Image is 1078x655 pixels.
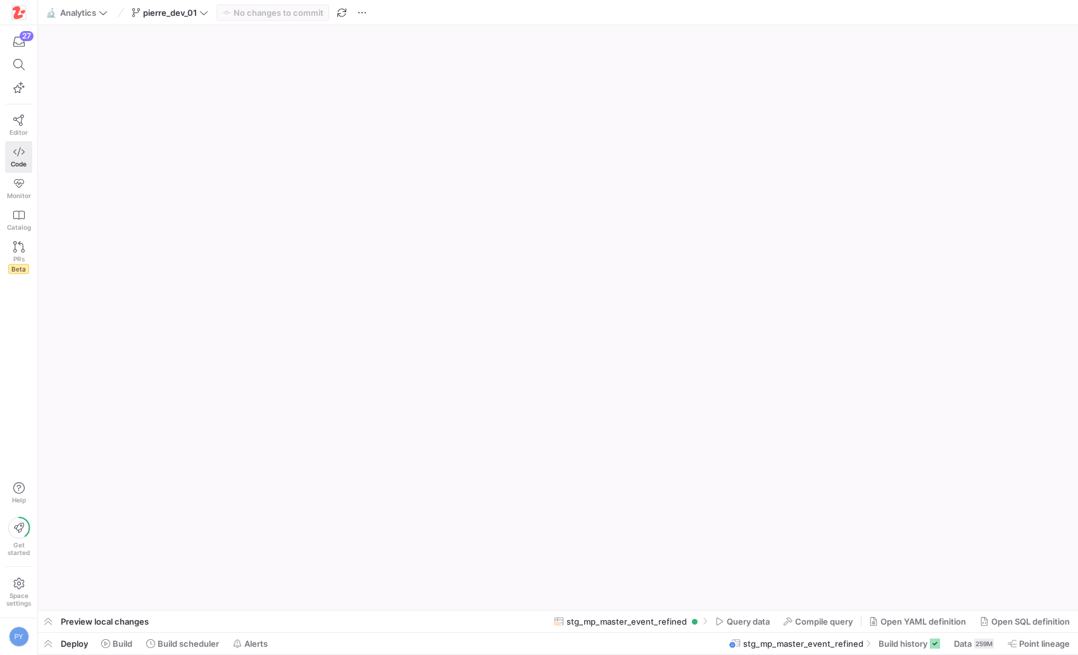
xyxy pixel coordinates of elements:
[974,639,994,649] div: 259M
[1019,639,1070,649] span: Point lineage
[795,616,853,627] span: Compile query
[43,4,111,21] button: 🔬Analytics
[5,236,32,279] a: PRsBeta
[5,109,32,141] a: Editor
[879,639,927,649] span: Build history
[61,639,88,649] span: Deploy
[96,633,138,654] button: Build
[863,611,972,632] button: Open YAML definition
[9,128,28,136] span: Editor
[948,633,1000,654] button: Data259M
[873,633,946,654] button: Build history
[13,255,25,263] span: PRs
[143,8,197,18] span: pierre_dev_01
[11,160,27,168] span: Code
[6,592,31,607] span: Space settings
[46,8,55,17] span: 🔬
[881,616,966,627] span: Open YAML definition
[244,639,268,649] span: Alerts
[710,611,775,632] button: Query data
[567,616,687,627] span: stg_mp_master_event_refined
[113,639,132,649] span: Build
[727,616,770,627] span: Query data
[5,477,32,509] button: Help
[5,512,32,561] button: Getstarted
[5,173,32,204] a: Monitor
[141,633,225,654] button: Build scheduler
[5,623,32,650] button: PY
[778,611,858,632] button: Compile query
[13,6,25,19] img: https://storage.googleapis.com/y42-prod-data-exchange/images/h4OkG5kwhGXbZ2sFpobXAPbjBGJTZTGe3yEd...
[1002,633,1075,654] button: Point lineage
[11,496,27,504] span: Help
[20,31,34,41] div: 27
[7,223,31,231] span: Catalog
[8,541,30,556] span: Get started
[5,572,32,613] a: Spacesettings
[5,204,32,236] a: Catalog
[128,4,211,21] button: pierre_dev_01
[5,2,32,23] a: https://storage.googleapis.com/y42-prod-data-exchange/images/h4OkG5kwhGXbZ2sFpobXAPbjBGJTZTGe3yEd...
[158,639,219,649] span: Build scheduler
[954,639,972,649] span: Data
[743,639,863,649] span: stg_mp_master_event_refined
[7,192,31,199] span: Monitor
[8,264,29,274] span: Beta
[9,627,29,647] div: PY
[5,141,32,173] a: Code
[60,8,96,18] span: Analytics
[227,633,273,654] button: Alerts
[974,611,1075,632] button: Open SQL definition
[61,616,149,627] span: Preview local changes
[5,30,32,53] button: 27
[991,616,1070,627] span: Open SQL definition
